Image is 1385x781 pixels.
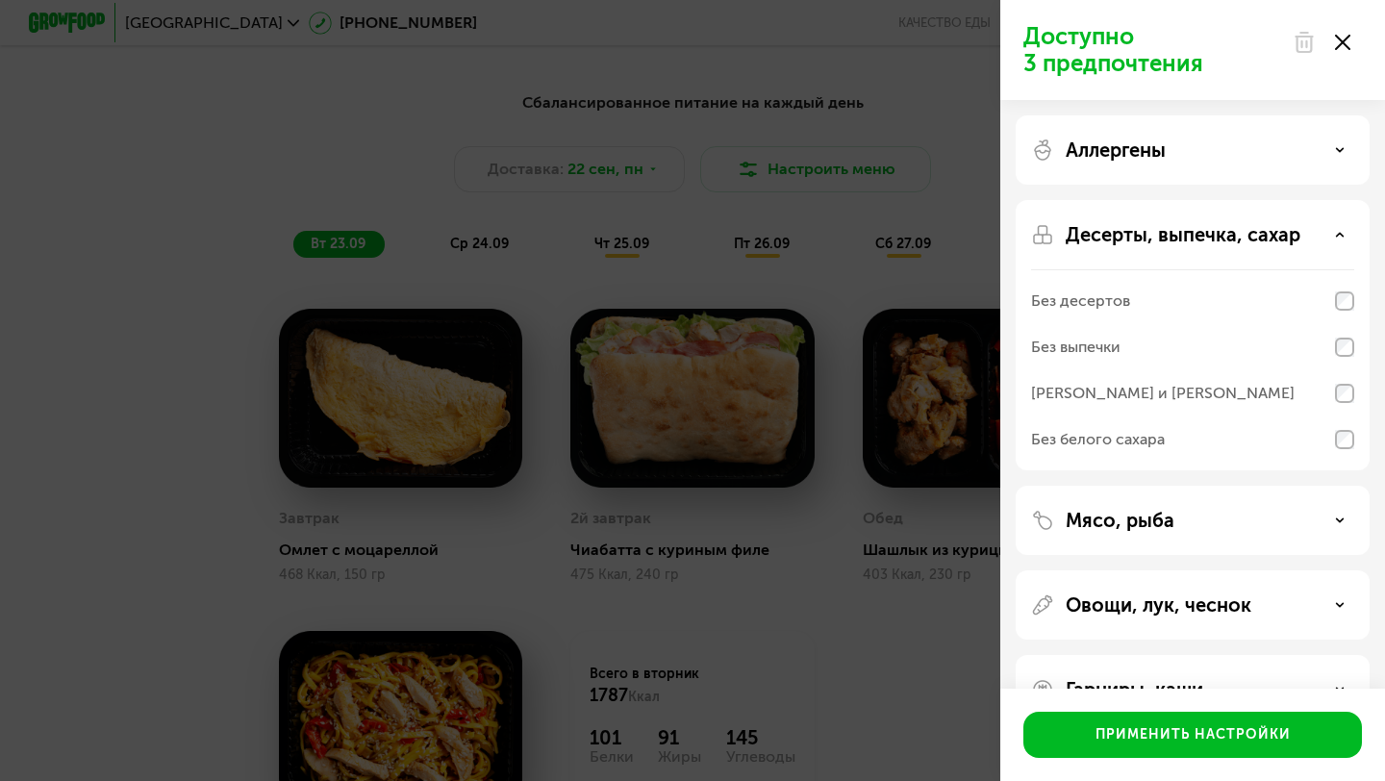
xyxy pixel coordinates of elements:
p: Овощи, лук, чеснок [1066,593,1251,617]
div: [PERSON_NAME] и [PERSON_NAME] [1031,382,1295,405]
p: Гарниры, каши [1066,678,1203,701]
div: Применить настройки [1095,725,1291,744]
p: Аллергены [1066,139,1166,162]
div: Без выпечки [1031,336,1121,359]
p: Мясо, рыба [1066,509,1174,532]
p: Десерты, выпечка, сахар [1066,223,1300,246]
div: Без десертов [1031,290,1130,313]
div: Без белого сахара [1031,428,1165,451]
p: Доступно 3 предпочтения [1023,23,1281,77]
button: Применить настройки [1023,712,1362,758]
